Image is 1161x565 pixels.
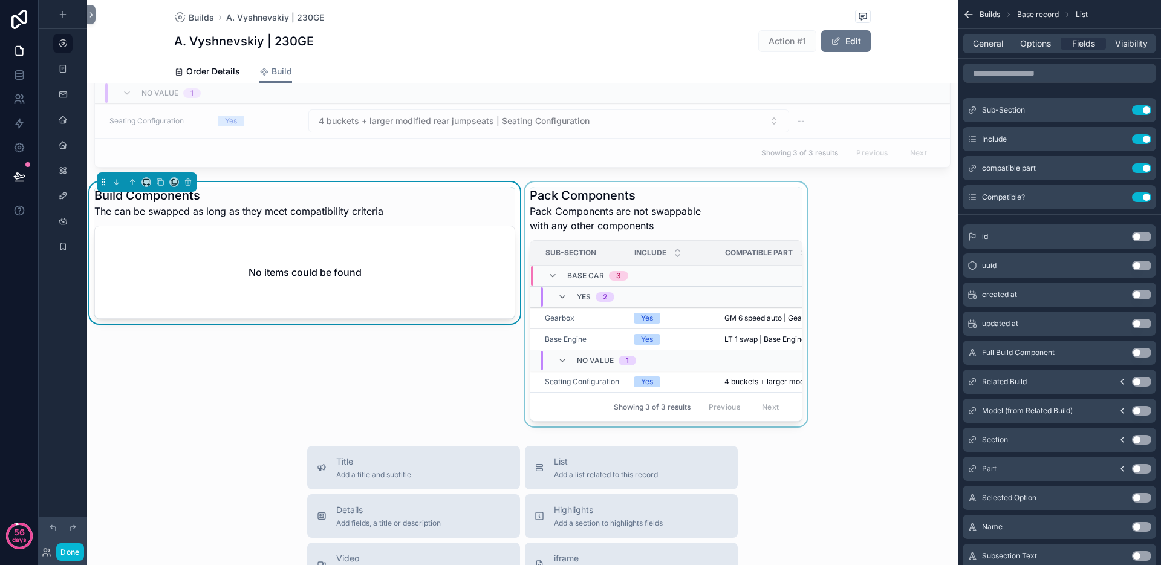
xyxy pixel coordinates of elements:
[982,406,1073,416] span: Model (from Related Build)
[982,232,988,241] span: id
[307,494,520,538] button: DetailsAdd fields, a title or description
[554,470,658,480] span: Add a list related to this record
[1020,38,1051,50] span: Options
[272,65,292,77] span: Build
[190,88,193,98] div: 1
[186,65,240,77] span: Order Details
[634,248,666,258] span: Include
[982,163,1036,173] span: compatible part
[973,38,1003,50] span: General
[307,446,520,489] button: TitleAdd a title and subtitle
[982,377,1027,387] span: Related Build
[982,290,1017,299] span: created at
[336,552,406,564] span: Video
[554,504,663,516] span: Highlights
[626,356,629,365] div: 1
[189,11,214,24] span: Builds
[174,33,314,50] h1: A. Vyshnevskiy | 230GE
[174,11,214,24] a: Builds
[525,494,738,538] button: HighlightsAdd a section to highlights fields
[259,60,292,83] a: Build
[725,248,793,258] span: Compatible part
[226,11,324,24] a: A. Vyshnevskiy | 230GE
[336,456,411,468] span: Title
[982,134,1007,144] span: Include
[554,518,663,528] span: Add a section to highlights fields
[249,265,362,279] h2: No items could be found
[982,435,1008,445] span: Section
[1115,38,1148,50] span: Visibility
[525,446,738,489] button: ListAdd a list related to this record
[982,261,997,270] span: uuid
[982,348,1055,358] span: Full Build Component
[982,464,997,474] span: Part
[982,192,1025,202] span: Compatible?
[577,292,591,302] span: Yes
[12,531,27,548] p: days
[545,248,596,258] span: Sub-Section
[56,543,83,561] button: Done
[567,271,604,281] span: Base Car
[14,526,25,538] p: 56
[982,522,1003,532] span: Name
[1076,10,1088,19] span: List
[614,402,691,412] span: Showing 3 of 3 results
[603,292,607,302] div: 2
[336,504,441,516] span: Details
[94,187,383,204] h1: Build Components
[577,356,614,365] span: No value
[336,470,411,480] span: Add a title and subtitle
[1017,10,1059,19] span: Base record
[982,319,1018,328] span: updated at
[554,456,658,468] span: List
[821,30,871,52] button: Edit
[982,105,1025,115] span: Sub-Section
[980,10,1000,19] span: Builds
[336,518,441,528] span: Add fields, a title or description
[982,493,1036,503] span: Selected Option
[1072,38,1095,50] span: Fields
[174,60,240,85] a: Order Details
[141,88,178,98] span: No value
[616,271,621,281] div: 3
[761,148,838,158] span: Showing 3 of 3 results
[554,552,627,564] span: iframe
[94,204,383,218] span: The can be swapped as long as they meet compatibility criteria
